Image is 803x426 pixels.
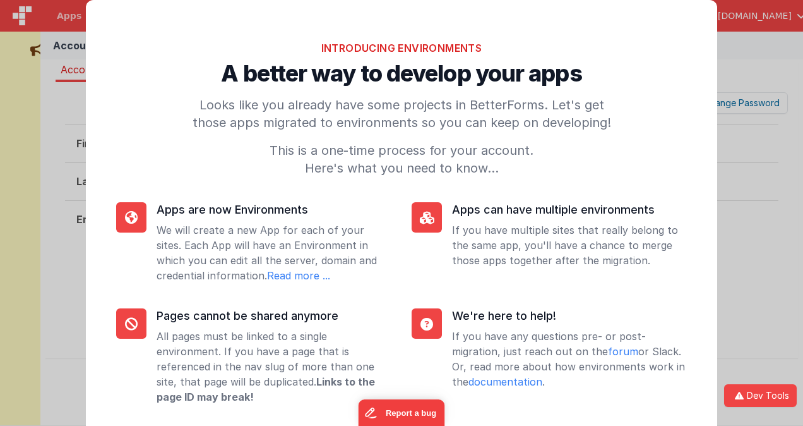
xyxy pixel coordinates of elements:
dd: If you have any questions pre- or post-migration, just reach out on the or Slack. Or, read more a... [452,329,687,389]
dt: Pages cannot be shared anymore [157,308,391,324]
a: Read more ... [267,269,330,282]
a: forum [608,345,638,358]
dt: We're here to help! [452,308,687,324]
a: documentation [468,375,542,388]
p: A better way to develop your apps [116,61,687,86]
dd: All pages must be linked to a single environment. If you have a page that is referenced in the na... [157,329,391,405]
iframe: Marker.io feedback button [359,399,445,426]
dd: If you have multiple sites that really belong to the same app, you'll have a chance to merge thos... [452,222,687,268]
p: This is a one-time process for your account. Here's what you need to know... [189,142,614,177]
dd: We will create a new App for each of your sites. Each App will have an Environment in which you c... [157,222,391,283]
button: Dev Tools [724,384,797,407]
dt: Apps can have multiple environments [452,202,687,217]
p: Looks like you already have some projects in BetterForms. Let's get those apps migrated to enviro... [189,96,614,131]
h2: Introducing Environments [116,40,687,56]
dt: Apps are now Environments [157,202,391,217]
